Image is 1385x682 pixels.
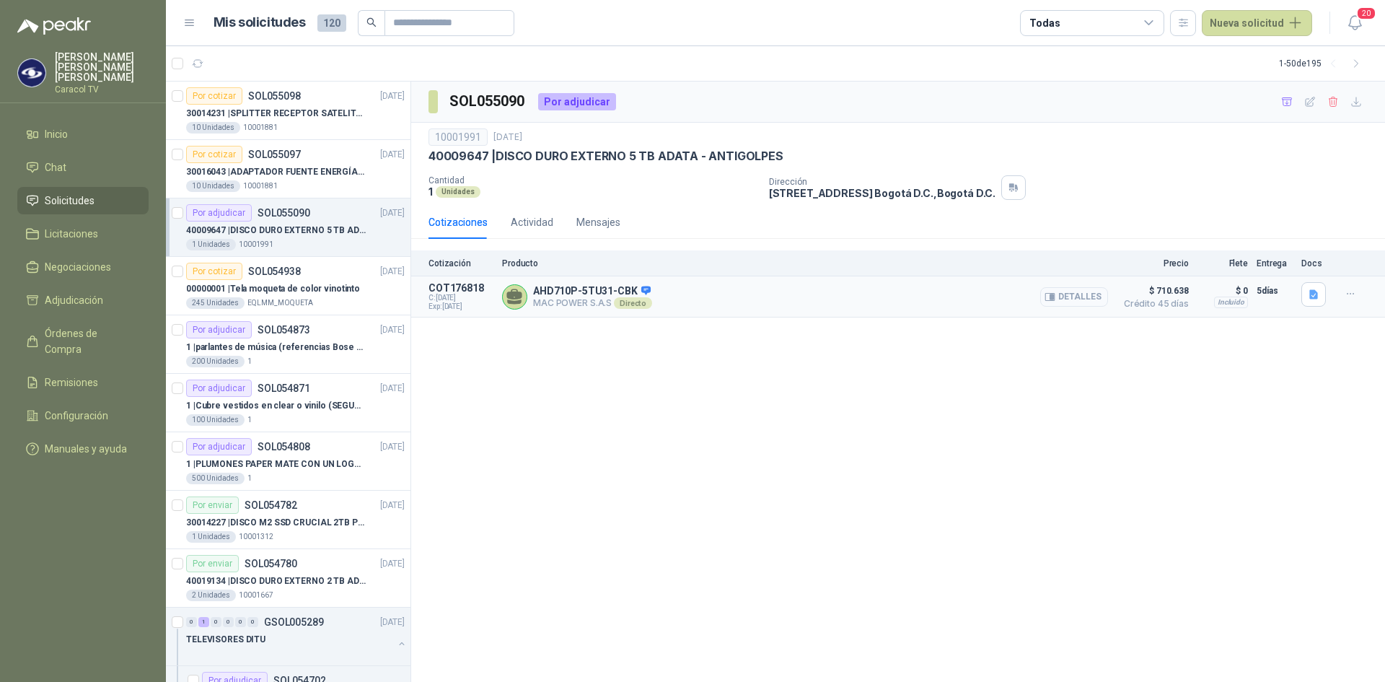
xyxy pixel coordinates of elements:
a: Por enviarSOL054780[DATE] 40019134 |DISCO DURO EXTERNO 2 TB ADATA2 Unidades10001667 [166,549,410,608]
span: Licitaciones [45,226,98,242]
a: Configuración [17,402,149,429]
p: $ 0 [1197,282,1248,300]
div: Unidades [436,186,480,198]
p: Docs [1301,258,1330,268]
div: 2 Unidades [186,590,236,601]
div: Por adjudicar [186,204,252,222]
p: 00000001 | Tela moqueta de color vinotinto [186,282,360,296]
p: 1 | Cubre vestidos en clear o vinilo (SEGUN ESPECIFICACIONES DEL ADJUNTO) [186,399,366,413]
span: Manuales y ayuda [45,441,127,457]
p: TELEVISORES DITU [186,633,265,647]
div: Por enviar [186,497,239,514]
p: 10001881 [243,122,278,134]
p: 40019134 | DISCO DURO EXTERNO 2 TB ADATA [186,574,366,588]
div: Todas [1029,15,1060,31]
div: 0 [186,617,197,627]
div: Actividad [511,214,553,230]
p: SOL055090 [258,208,310,218]
a: Licitaciones [17,220,149,248]
a: Adjudicación [17,287,149,314]
img: Company Logo [18,59,45,87]
p: SOL054871 [258,383,310,393]
div: Por cotizar [186,87,242,105]
div: Directo [614,297,652,309]
a: Por cotizarSOL055098[DATE] 30014231 |SPLITTER RECEPTOR SATELITAL 2SAL GT-SP2110 Unidades10001881 [166,82,410,140]
p: [DATE] [380,382,405,395]
div: 10 Unidades [186,180,240,192]
p: AHD710P-5TU31-CBK [533,285,652,298]
a: Por adjudicarSOL054873[DATE] 1 |parlantes de música (referencias Bose o Alexa) CON MARCACION 1 LO... [166,315,410,374]
p: 10001312 [239,531,273,543]
div: Por adjudicar [186,380,252,397]
img: Logo peakr [17,17,91,35]
p: 30016043 | ADAPTADOR FUENTE ENERGÍA GENÉRICO 24V 1A [186,165,366,179]
div: Por enviar [186,555,239,572]
span: Remisiones [45,375,98,390]
p: 1 | parlantes de música (referencias Bose o Alexa) CON MARCACION 1 LOGO (Mas datos en el adjunto) [186,341,366,354]
p: SOL054782 [245,500,297,510]
span: Crédito 45 días [1117,300,1189,308]
p: [DATE] [380,89,405,103]
div: Cotizaciones [428,214,488,230]
h1: Mis solicitudes [214,12,306,33]
div: 100 Unidades [186,414,245,426]
div: 0 [235,617,246,627]
span: 20 [1356,6,1376,20]
div: 1 Unidades [186,239,236,250]
a: Chat [17,154,149,181]
a: Solicitudes [17,187,149,214]
div: 200 Unidades [186,356,245,367]
span: Órdenes de Compra [45,325,135,357]
span: search [366,17,377,27]
div: Mensajes [576,214,620,230]
div: Incluido [1214,297,1248,308]
p: 40009647 | DISCO DURO EXTERNO 5 TB ADATA - ANTIGOLPES [186,224,366,237]
div: Por cotizar [186,263,242,280]
p: [DATE] [380,440,405,454]
p: Cantidad [428,175,757,185]
span: Negociaciones [45,259,111,275]
a: Negociaciones [17,253,149,281]
p: Dirección [769,177,995,187]
a: Remisiones [17,369,149,396]
p: [DATE] [380,148,405,162]
p: Flete [1197,258,1248,268]
p: SOL055098 [248,91,301,101]
p: [DATE] [380,265,405,279]
p: 30014231 | SPLITTER RECEPTOR SATELITAL 2SAL GT-SP21 [186,107,366,121]
p: MAC POWER S.A.S [533,297,652,309]
p: [DATE] [493,131,522,144]
a: Por cotizarSOL054938[DATE] 00000001 |Tela moqueta de color vinotinto245 UnidadesEQLMM_MOQUETA [166,257,410,315]
div: 10 Unidades [186,122,240,134]
a: Por cotizarSOL055097[DATE] 30016043 |ADAPTADOR FUENTE ENERGÍA GENÉRICO 24V 1A10 Unidades10001881 [166,140,410,198]
p: 40009647 | DISCO DURO EXTERNO 5 TB ADATA - ANTIGOLPES [428,149,783,164]
a: Por adjudicarSOL055090[DATE] 40009647 |DISCO DURO EXTERNO 5 TB ADATA - ANTIGOLPES1 Unidades10001991 [166,198,410,257]
p: [DATE] [380,206,405,220]
p: COT176818 [428,282,493,294]
div: 0 [223,617,234,627]
p: [DATE] [380,557,405,571]
a: Por adjudicarSOL054871[DATE] 1 |Cubre vestidos en clear o vinilo (SEGUN ESPECIFICACIONES DEL ADJU... [166,374,410,432]
div: Por adjudicar [186,321,252,338]
span: Adjudicación [45,292,103,308]
div: 10001991 [428,128,488,146]
div: 1 - 50 de 195 [1279,52,1368,75]
p: Cotización [428,258,493,268]
p: [DATE] [380,323,405,337]
p: 1 | PLUMONES PAPER MATE CON UN LOGO (SEGUN REF.ADJUNTA) [186,458,366,471]
p: EQLMM_MOQUETA [247,297,313,309]
button: 20 [1342,10,1368,36]
p: Producto [502,258,1108,268]
span: Chat [45,159,66,175]
span: Solicitudes [45,193,94,209]
p: 1 [428,185,433,198]
span: Configuración [45,408,108,424]
a: Por adjudicarSOL054808[DATE] 1 |PLUMONES PAPER MATE CON UN LOGO (SEGUN REF.ADJUNTA)500 Unidades1 [166,432,410,491]
h3: SOL055090 [449,90,527,113]
span: C: [DATE] [428,294,493,302]
div: 1 Unidades [186,531,236,543]
div: 0 [247,617,258,627]
p: SOL054938 [248,266,301,276]
div: Por cotizar [186,146,242,163]
div: 1 [198,617,209,627]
